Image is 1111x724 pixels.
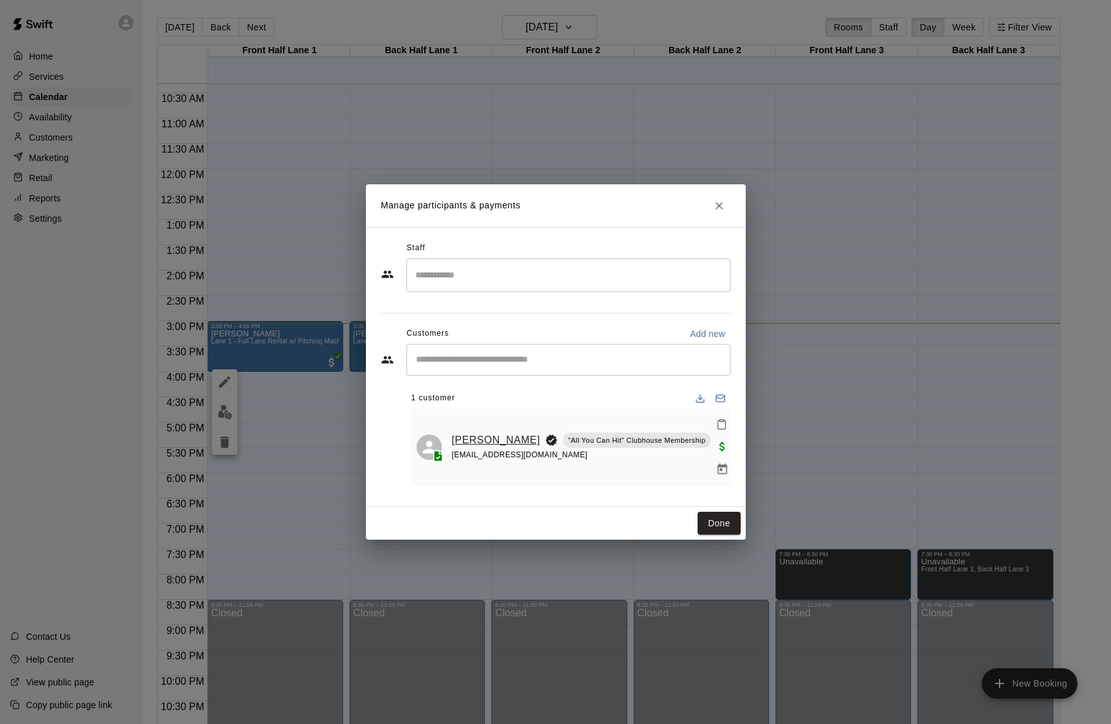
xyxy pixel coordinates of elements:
[406,258,731,292] div: Search staff
[411,388,455,409] span: 1 customer
[690,327,725,340] p: Add new
[381,268,394,281] svg: Staff
[406,344,731,376] div: Start typing to search customers...
[690,388,710,409] button: Download list
[417,435,442,460] div: Braden Cunningham
[685,324,731,344] button: Add new
[708,194,731,217] button: Close
[711,414,732,435] button: Mark attendance
[710,388,731,409] button: Email participants
[568,435,705,446] p: "All You Can Hit" Clubhouse Membership
[711,458,734,481] button: Manage bookings & payment
[406,324,449,344] span: Customers
[698,512,740,535] button: Done
[545,434,558,447] svg: Booking Owner
[452,450,588,459] span: [EMAIL_ADDRESS][DOMAIN_NAME]
[711,440,734,451] span: Paid with Card
[381,353,394,366] svg: Customers
[452,432,541,448] a: [PERSON_NAME]
[406,238,425,258] span: Staff
[381,199,521,212] p: Manage participants & payments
